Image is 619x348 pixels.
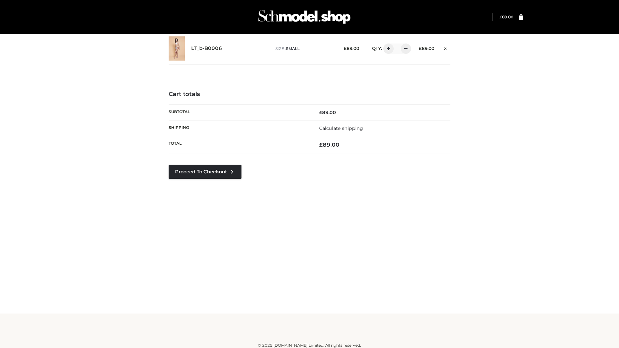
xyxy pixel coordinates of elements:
img: Schmodel Admin 964 [256,4,353,30]
span: £ [419,46,422,51]
a: LT_b-B0006 [191,45,222,52]
th: Subtotal [169,104,309,120]
a: Proceed to Checkout [169,165,241,179]
th: Shipping [169,120,309,136]
bdi: 89.00 [499,15,513,19]
th: Total [169,136,309,153]
div: QTY: [366,43,409,54]
span: £ [499,15,502,19]
bdi: 89.00 [319,141,339,148]
span: £ [319,141,323,148]
bdi: 89.00 [419,46,434,51]
h4: Cart totals [169,91,450,98]
bdi: 89.00 [319,110,336,115]
a: Remove this item [441,43,450,52]
span: SMALL [286,46,300,51]
span: £ [344,46,347,51]
bdi: 89.00 [344,46,359,51]
a: £89.00 [499,15,513,19]
p: size : [275,46,334,52]
span: £ [319,110,322,115]
a: Calculate shipping [319,125,363,131]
